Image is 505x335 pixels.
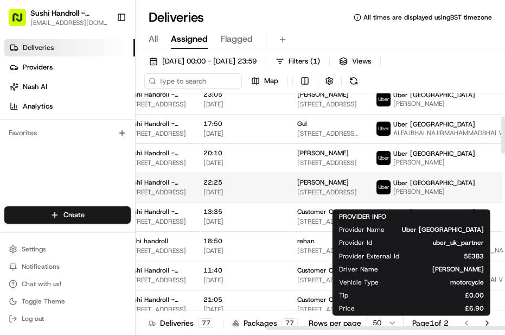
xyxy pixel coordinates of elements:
span: 13:35 [203,207,280,216]
span: Uber [GEOGRAPHIC_DATA] [393,120,475,129]
span: Create [63,210,85,220]
span: [PERSON_NAME] [395,264,484,273]
img: uber-new-logo.jpeg [376,180,391,194]
span: Sushi Handroll - Walthamstow [126,178,186,187]
span: Flagged [221,33,253,46]
span: [STREET_ADDRESS] [126,276,186,285]
span: sushi handroll [126,237,168,245]
button: Toggle Theme [4,294,131,309]
span: [STREET_ADDRESS] [126,159,186,167]
span: Provider Name [339,225,385,234]
span: Sushi Handroll - Walthamstow [126,207,186,216]
span: [STREET_ADDRESS] [297,276,359,285]
input: Clear [28,70,179,81]
span: [PERSON_NAME] [393,158,475,167]
div: 77 [198,318,214,328]
span: [STREET_ADDRESS] [126,305,186,314]
span: rehan [297,237,315,245]
span: [PERSON_NAME] [297,178,349,187]
span: [PERSON_NAME] [393,99,475,108]
span: Sushi Handroll - Walthamstow [126,119,186,128]
img: 1736555255976-a54dd68f-1ca7-489b-9aae-adbdc363a1c4 [11,104,30,123]
button: [EMAIL_ADDRESS][DOMAIN_NAME] [30,18,108,27]
span: [STREET_ADDRESS][PERSON_NAME] [297,217,359,226]
div: Favorites [4,124,131,142]
span: Sushi Handroll - Walthamstow [126,149,186,157]
span: motorcycle [396,277,484,286]
button: Log out [4,311,131,326]
span: Map [264,76,278,86]
span: Nash AI [23,82,47,92]
span: [STREET_ADDRESS] [297,159,359,167]
span: • [121,168,125,177]
a: Deliveries [4,39,135,56]
span: Settings [22,245,46,254]
div: Deliveries [149,318,214,328]
span: Uber [GEOGRAPHIC_DATA] [393,91,475,99]
span: [DATE] [203,305,280,314]
button: Chat with us! [4,276,131,292]
img: Muhammad noman [11,158,28,175]
span: Providers [23,62,53,72]
span: Notifications [22,262,60,271]
span: [STREET_ADDRESS] [297,246,359,255]
button: Filters(1) [271,54,325,69]
span: PROVIDER INFO [339,212,386,221]
span: Price [339,304,355,312]
button: Settings [4,242,131,257]
span: Chat with us! [22,280,61,288]
span: API Documentation [103,243,174,254]
span: 23:05 [203,90,280,99]
span: Customer Customer [297,295,358,304]
span: Uber [GEOGRAPHIC_DATA] [393,149,475,158]
span: [DATE] [203,276,280,285]
span: Knowledge Base [22,243,83,254]
span: Filters [289,56,320,66]
span: Provider Id [339,238,372,247]
span: Provider External Id [339,251,399,260]
span: Uber [GEOGRAPHIC_DATA] [393,208,475,217]
input: Type to search [144,73,242,89]
span: 22:25 [203,178,280,187]
span: 5E3B3 [417,251,484,260]
span: [STREET_ADDRESS] [297,188,359,197]
div: We're available if you need us! [49,115,149,123]
span: [STREET_ADDRESS] [297,100,359,109]
span: Uber [GEOGRAPHIC_DATA] [393,179,475,187]
span: 21:05 [203,295,280,304]
span: Sushi Handroll - Walthamstow [30,8,108,18]
a: 📗Knowledge Base [7,238,87,258]
a: Powered byPylon [76,254,131,263]
span: [STREET_ADDRESS] [126,100,186,109]
img: Masood Aslam [11,187,28,205]
span: [STREET_ADDRESS] [126,188,186,197]
span: [DATE] [96,198,118,206]
span: 22 minutes ago [127,168,178,177]
div: 💻 [92,244,100,252]
span: [DEMOGRAPHIC_DATA][PERSON_NAME] [34,168,119,177]
span: Views [352,56,371,66]
div: 📗 [11,244,20,252]
span: 17:50 [203,119,280,128]
span: Deliveries [23,43,54,53]
span: [STREET_ADDRESS] [126,217,186,226]
span: Toggle Theme [22,297,65,306]
img: uber-new-logo.jpeg [376,92,391,106]
span: [DATE] [203,159,280,167]
div: Past conversations [11,141,73,150]
span: [DATE] 00:00 - [DATE] 23:59 [162,56,257,66]
span: [STREET_ADDRESS][PERSON_NAME] [297,129,359,138]
button: Sushi Handroll - Walthamstow[EMAIL_ADDRESS][DOMAIN_NAME] [4,4,112,30]
button: Start new chat [184,107,197,120]
span: [DATE] [203,217,280,226]
span: [PERSON_NAME] [34,198,88,206]
span: £0.00 [366,290,484,299]
span: ALFAJBHAI NAJIRMAHAMMADBHAI V. [393,129,504,137]
div: Packages [232,318,298,328]
span: Uber [GEOGRAPHIC_DATA] [402,225,484,234]
span: [DATE] [203,100,280,109]
span: [STREET_ADDRESS] [126,129,186,138]
span: [STREET_ADDRESS] [126,246,186,255]
button: Map [246,73,283,89]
